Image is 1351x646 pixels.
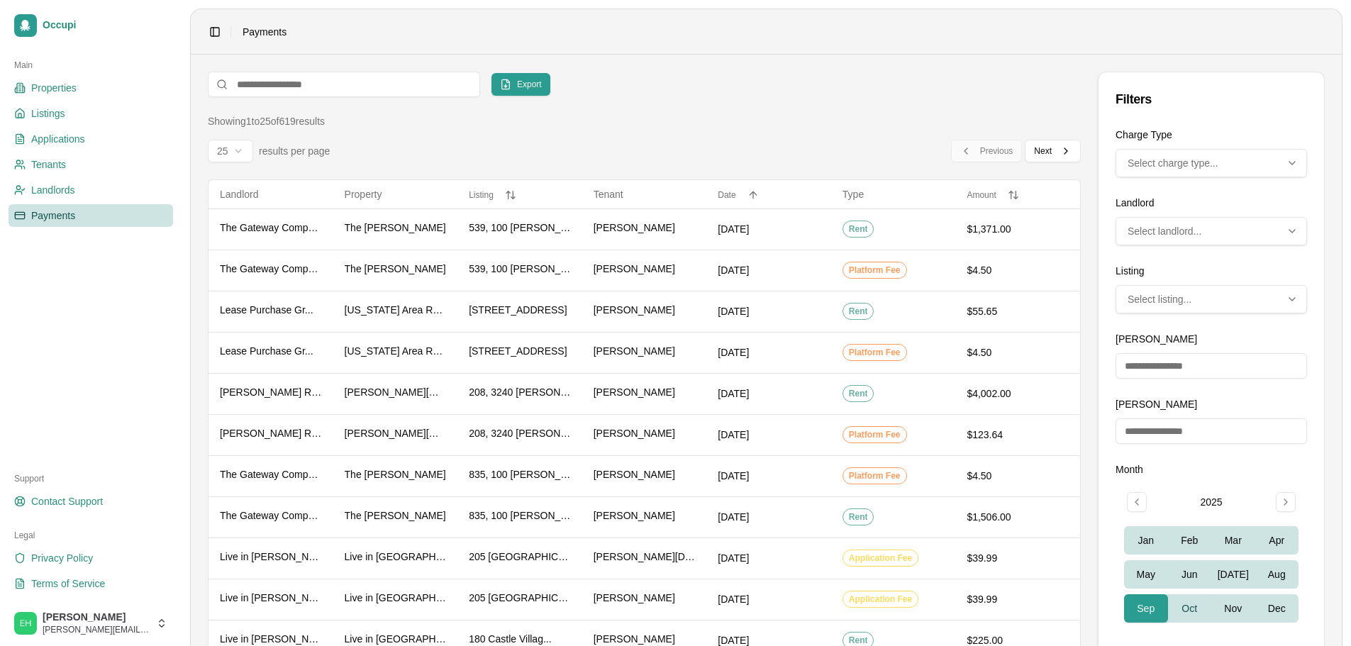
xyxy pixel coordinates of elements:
span: Rent [849,511,868,523]
label: Landlord [1116,197,1155,208]
span: Platform Fee [849,429,901,440]
span: [PERSON_NAME][EMAIL_ADDRESS][DOMAIN_NAME] [43,624,150,635]
button: Mar [1211,526,1255,555]
div: $4.50 [967,345,1069,360]
span: Rent [849,306,868,317]
button: Stephen Pearlstein[PERSON_NAME][PERSON_NAME][EMAIL_ADDRESS][DOMAIN_NAME] [9,606,173,640]
div: $4.50 [967,469,1069,483]
button: Nov [1211,594,1255,623]
label: Charge Type [1116,129,1172,140]
span: Live in [GEOGRAPHIC_DATA]... [345,591,447,605]
span: [PERSON_NAME] [594,221,675,235]
div: $39.99 [967,592,1069,606]
div: [DATE] [718,386,820,401]
label: [PERSON_NAME] [1116,333,1197,345]
span: The [PERSON_NAME] [345,262,446,276]
button: Date [718,189,820,201]
span: [STREET_ADDRESS] [469,303,567,317]
span: The Gateway Compa... [220,221,322,235]
a: Applications [9,128,173,150]
button: Oct [1168,594,1212,623]
span: Live in [PERSON_NAME] [220,632,322,646]
span: [PERSON_NAME][DATE] [594,550,696,564]
span: 208, 3240 [PERSON_NAME]... [469,385,571,399]
div: Showing 1 to 25 of 619 results [208,114,325,128]
div: [DATE] [718,592,820,606]
span: Privacy Policy [31,551,93,565]
button: Amount [967,189,1069,201]
button: Multi-select: 0 of 5 options selected. Select charge type... [1116,149,1307,177]
div: Support [9,467,173,490]
span: [PERSON_NAME] [594,385,675,399]
span: Date [718,190,735,200]
button: Export [491,73,550,96]
span: Platform Fee [849,347,901,358]
span: Tenant [594,189,623,200]
button: Jan [1124,526,1168,555]
div: [DATE] [718,551,820,565]
span: Listing [469,190,494,200]
button: Sep [1124,594,1168,623]
button: [DATE] [1211,560,1255,589]
button: Next [1025,140,1081,162]
span: [PERSON_NAME][GEOGRAPHIC_DATA]... [345,426,447,440]
span: Amount [967,190,996,200]
span: Next [1034,145,1052,157]
span: Rent [849,223,868,235]
div: $55.65 [967,304,1069,318]
span: Terms of Service [31,577,105,591]
div: 2025 [1200,495,1222,509]
a: Occupi [9,9,173,43]
span: [PERSON_NAME] Realty Company [220,385,322,399]
span: Properties [31,81,77,95]
span: The Gateway Compa... [220,508,322,523]
span: Select listing... [1128,292,1191,306]
a: Properties [9,77,173,99]
a: Contact Support [9,490,173,513]
span: [PERSON_NAME] [43,611,150,624]
nav: breadcrumb [243,25,287,39]
div: [DATE] [718,263,820,277]
span: [PERSON_NAME] [594,591,675,605]
a: Listings [9,102,173,125]
a: Landlords [9,179,173,201]
a: Tenants [9,153,173,176]
span: [PERSON_NAME] [594,303,675,317]
span: The [PERSON_NAME] [345,221,446,235]
div: [DATE] [718,222,820,236]
button: Listing [469,189,571,201]
div: [DATE] [718,469,820,483]
button: Multi-select: 0 of 7 options selected. Select landlord... [1116,217,1307,245]
span: Select landlord... [1128,224,1201,238]
span: Application Fee [849,594,912,605]
div: [DATE] [718,428,820,442]
span: The Gateway Compa... [220,262,322,276]
span: Landlord [220,189,259,200]
span: [US_STATE] Area Rent... [345,303,447,317]
span: 835, 100 [PERSON_NAME] ... [469,508,571,523]
span: [PERSON_NAME] Realty Company [220,426,322,440]
button: Dec [1255,594,1299,623]
span: [STREET_ADDRESS] [469,344,567,358]
span: Property [345,189,382,200]
span: [PERSON_NAME] [594,467,675,481]
span: Occupi [43,19,167,32]
a: Privacy Policy [9,547,173,569]
button: Jun [1168,560,1212,589]
span: The Gateway Compa... [220,467,322,481]
button: May [1124,560,1168,589]
div: Legal [9,524,173,547]
div: $4,002.00 [967,386,1069,401]
span: Live in [PERSON_NAME] [220,591,322,605]
span: 208, 3240 [PERSON_NAME]... [469,426,571,440]
span: Application Fee [849,552,912,564]
button: Multi-select: 0 of 47 options selected. Select listing... [1116,285,1307,313]
span: 539, 100 [PERSON_NAME] ... [469,221,571,235]
span: The [PERSON_NAME] [345,508,446,523]
span: Rent [849,635,868,646]
img: Stephen Pearlstein [14,612,37,635]
span: Platform Fee [849,470,901,481]
span: Payments [243,25,287,39]
span: [PERSON_NAME][GEOGRAPHIC_DATA]... [345,385,447,399]
span: [US_STATE] Area Rent... [345,344,447,358]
